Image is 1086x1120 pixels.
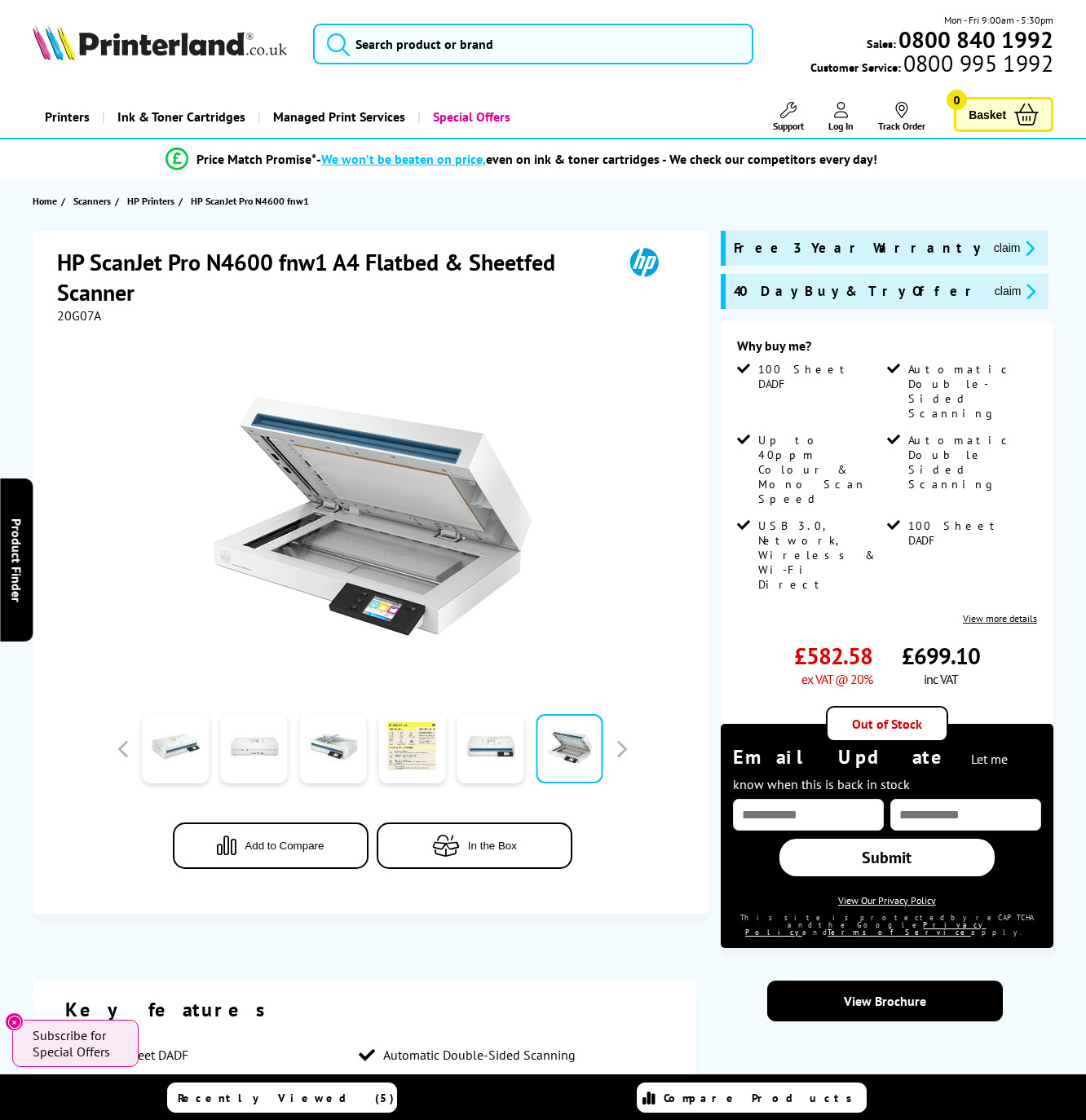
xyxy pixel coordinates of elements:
[794,641,872,671] span: £582.58
[33,1027,122,1060] span: Subscribe for Special Offers
[878,102,925,132] a: Track Order
[73,192,111,209] span: Scanners
[213,356,532,676] img: HP ScanJet Pro N4600 fnw1 Thumbnail
[902,641,980,671] span: £699.10
[607,247,682,277] img: HP
[33,192,61,209] a: Home
[733,751,1008,792] span: Let me know when this is back in stock
[313,24,753,64] input: Search product or brand
[828,928,971,937] a: Terms of Service
[779,839,995,876] a: Submit
[733,744,1041,795] div: Email Update
[98,1047,188,1063] span: 100 Sheet DADF
[65,997,664,1022] div: Key features
[867,36,896,51] span: Sales:
[773,120,804,132] span: Support
[245,840,324,852] span: Add to Compare
[33,192,57,209] span: Home
[637,1083,867,1113] a: Compare Products
[745,920,987,937] a: Privacy Policy
[767,981,1003,1021] a: View Brochure
[102,96,258,138] a: Ink & Toner Cartridges
[734,239,981,258] span: Free 3 Year Warranty
[828,120,854,132] span: Log In
[947,90,967,110] span: 0
[468,840,517,852] span: In the Box
[737,337,1037,362] div: Why buy me?
[969,104,1006,126] span: Basket
[117,96,245,138] span: Ink & Toner Cartridges
[758,362,884,391] span: 100 Sheet DADF
[321,151,486,167] span: We won’t be beaten on price,
[8,518,24,602] span: Product Finder
[990,282,1041,301] button: promo-description
[33,96,102,138] a: Printers
[383,1047,576,1063] span: Automatic Double-Sided Scanning
[5,1012,24,1031] button: Close
[316,151,877,167] div: - even on ink & toner cartridges - We check our competitors every day!
[258,96,417,138] a: Managed Print Services
[127,192,179,209] a: HP Printers
[733,914,1041,936] div: This site is protected by reCAPTCHA and the Google and apply.
[178,1091,395,1105] span: Recently Viewed (5)
[196,151,316,167] span: Price Match Promise*
[758,433,884,506] span: Up to 40ppm Colour & Mono Scan Speed
[734,282,982,301] span: 40 Day Buy & Try Offer
[57,307,101,324] span: 20G07A
[989,239,1040,258] button: promo-description
[826,706,948,742] div: Out of Stock
[33,24,293,64] a: Printerland Logo
[417,96,523,138] a: Special Offers
[898,24,1053,55] b: 0800 840 1992
[944,12,1053,28] span: Mon - Fri 9:00am - 5:30pm
[57,247,607,307] h1: HP ScanJet Pro N4600 fnw1 A4 Flatbed & Sheetfed Scanner
[963,612,1037,624] a: View more details
[954,97,1053,132] a: Basket 0
[908,433,1034,492] span: Automatic Double Sided Scanning
[758,518,884,592] span: USB 3.0, Network, Wireless & Wi-Fi Direct
[896,32,1053,47] a: 0800 840 1992
[838,894,936,906] a: View Our Privacy Policy
[191,192,313,209] a: HP ScanJet Pro N4600 fnw1
[167,1083,397,1113] a: Recently Viewed (5)
[33,24,287,60] img: Printerland Logo
[901,55,1053,71] span: 0800 995 1992
[8,145,1035,174] li: modal_Promise
[908,518,1034,548] span: 100 Sheet DADF
[810,55,1053,75] span: Customer Service:
[664,1091,861,1105] span: Compare Products
[191,192,309,209] span: HP ScanJet Pro N4600 fnw1
[773,102,804,132] a: Support
[73,192,115,209] a: Scanners
[127,192,174,209] span: HP Printers
[173,822,369,869] button: Add to Compare
[377,822,572,869] button: In the Box
[801,671,872,687] span: ex VAT @ 20%
[924,671,958,687] span: inc VAT
[908,362,1034,421] span: Automatic Double-Sided Scanning
[828,102,854,132] a: Log In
